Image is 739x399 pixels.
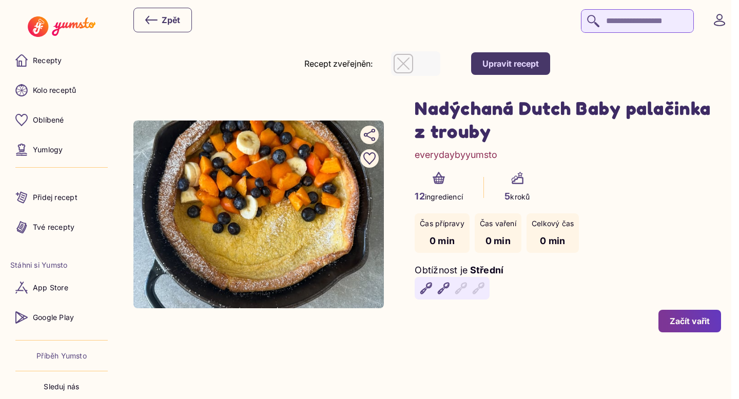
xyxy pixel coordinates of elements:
[415,96,721,143] h1: Nadýchaná Dutch Baby palačinka z trouby
[145,14,180,26] div: Zpět
[33,192,77,203] p: Přidej recept
[482,58,539,69] div: Upravit recept
[532,218,574,229] p: Celkový čas
[33,145,63,155] p: Yumlogy
[470,265,504,275] span: Střední
[33,283,68,293] p: App Store
[33,222,74,232] p: Tvé recepty
[33,55,62,66] p: Recepty
[415,189,463,203] p: ingrediencí
[10,137,113,162] a: Yumlogy
[540,235,565,246] span: 0 min
[10,260,113,270] li: Stáhni si Yumsto
[10,305,113,330] a: Google Play
[10,108,113,132] a: Oblíbené
[10,215,113,240] a: Tvé recepty
[10,185,113,210] a: Přidej recept
[504,191,510,202] span: 5
[133,121,384,308] img: undefined
[415,148,497,162] a: everydaybyyumsto
[10,48,113,73] a: Recepty
[33,312,74,323] p: Google Play
[471,52,550,75] button: Upravit recept
[133,8,192,32] button: Zpět
[670,315,710,327] div: Začít vařit
[304,58,373,69] label: Recept zveřejněn:
[420,218,464,229] p: Čas přípravy
[480,218,516,229] p: Čas vaření
[33,115,64,125] p: Oblíbené
[28,16,95,37] img: Yumsto logo
[485,235,511,246] span: 0 min
[658,310,721,332] button: Začít vařit
[504,189,530,203] p: kroků
[10,78,113,103] a: Kolo receptů
[415,191,425,202] span: 12
[430,235,455,246] span: 0 min
[33,85,76,95] p: Kolo receptů
[36,351,87,361] a: Příběh Yumsto
[10,275,113,300] a: App Store
[415,263,468,277] p: Obtížnost je
[44,382,79,392] p: Sleduj nás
